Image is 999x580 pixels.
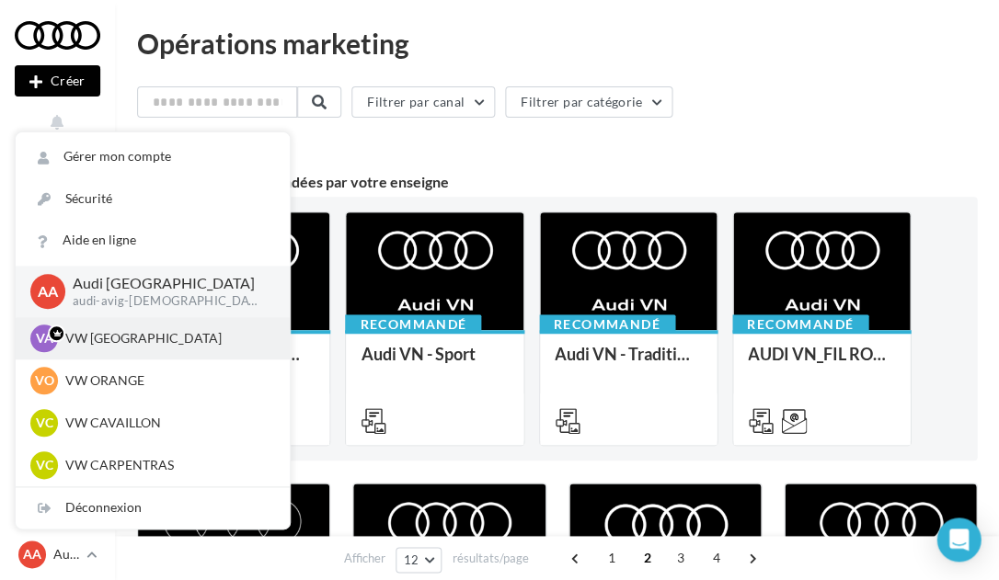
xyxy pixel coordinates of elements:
span: 2 [632,543,661,573]
div: Recommandé [539,314,675,335]
span: VA [36,329,53,347]
div: AUDI VN_FIL ROUGE 2025 - A1, Q2, Q3, Q5 et Q4 e-tron [748,345,895,381]
span: résultats/page [452,550,528,567]
p: VW [GEOGRAPHIC_DATA] [65,329,268,347]
span: 12 [404,552,419,567]
span: VC [36,414,53,432]
span: AA [38,280,58,301]
div: Opérations marketing [137,29,977,57]
span: AA [23,545,41,563]
button: 12 [396,547,442,573]
button: Créer [15,65,100,97]
p: audi-avig-[DEMOGRAPHIC_DATA] [73,293,260,310]
div: Déconnexion [16,487,290,529]
a: Gérer mon compte [16,136,290,177]
button: Filtrer par catégorie [505,86,672,118]
div: Audi VN - Tradition [555,345,702,381]
span: 1 [596,543,626,573]
span: VC [36,456,53,474]
span: VO [35,371,54,390]
div: Open Intercom Messenger [936,517,981,562]
a: AA Audi [GEOGRAPHIC_DATA] [15,537,100,572]
button: Notifications [15,108,100,154]
span: 4 [701,543,730,573]
div: Audi VN - Sport [361,345,508,381]
a: Sécurité [16,178,290,220]
p: Audi [GEOGRAPHIC_DATA] [73,273,260,294]
span: Afficher [344,550,385,567]
p: VW ORANGE [65,371,268,390]
button: Filtrer par canal [351,86,495,118]
p: Audi [GEOGRAPHIC_DATA] [53,545,79,563]
div: Nouvelle campagne [15,65,100,97]
p: VW CARPENTRAS [65,456,268,474]
span: 3 [665,543,695,573]
div: Recommandé [732,314,868,335]
a: Aide en ligne [16,220,290,261]
div: Recommandé [345,314,481,335]
p: VW CAVAILLON [65,414,268,432]
div: 4 opérations recommandées par votre enseigne [137,175,977,189]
